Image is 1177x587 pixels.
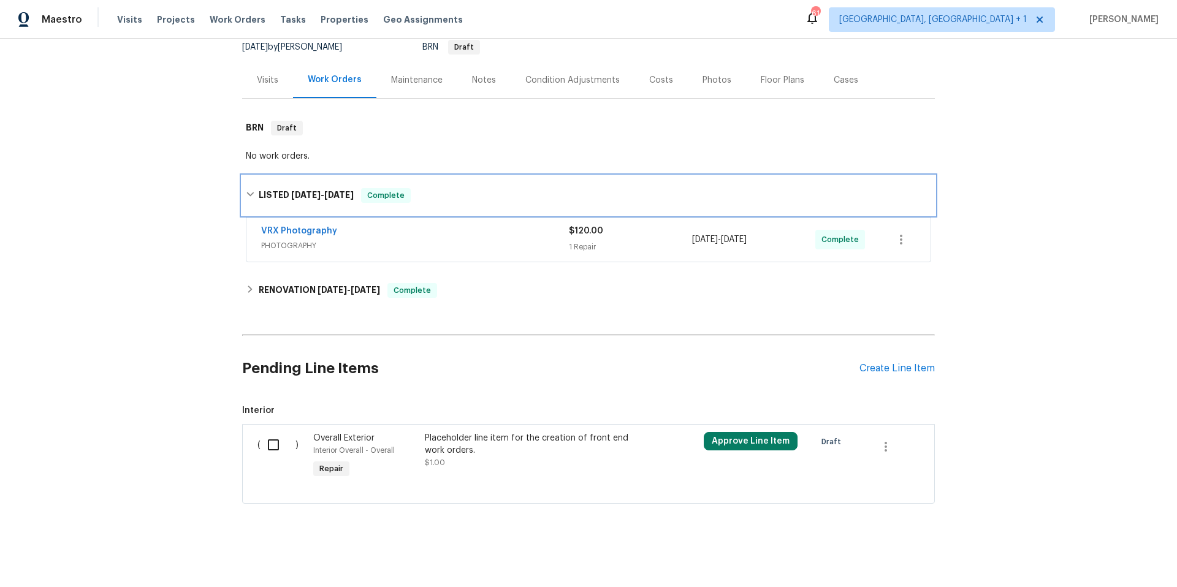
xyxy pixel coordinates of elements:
div: Floor Plans [761,74,804,86]
span: Visits [117,13,142,26]
span: BRN [422,43,480,51]
div: LISTED [DATE]-[DATE]Complete [242,176,935,215]
span: Complete [389,284,436,297]
span: [DATE] [318,286,347,294]
span: Overall Exterior [313,434,375,442]
h6: BRN [246,121,264,135]
span: Draft [272,122,302,134]
div: No work orders. [246,150,931,162]
a: VRX Photography [261,227,337,235]
span: [DATE] [324,191,354,199]
div: Work Orders [308,74,362,86]
button: Approve Line Item [704,432,798,450]
span: - [692,233,747,246]
span: Geo Assignments [383,13,463,26]
div: BRN Draft [242,108,935,148]
span: Draft [449,44,479,51]
div: Placeholder line item for the creation of front end work orders. [425,432,641,456]
span: Projects [157,13,195,26]
div: by [PERSON_NAME] [242,40,357,55]
div: Costs [649,74,673,86]
span: Work Orders [210,13,265,26]
div: Cases [834,74,858,86]
span: PHOTOGRAPHY [261,240,569,252]
div: Photos [703,74,731,86]
div: Maintenance [391,74,443,86]
span: Interior Overall - Overall [313,447,395,454]
h2: Pending Line Items [242,340,859,397]
span: [GEOGRAPHIC_DATA], [GEOGRAPHIC_DATA] + 1 [839,13,1027,26]
span: Complete [362,189,409,202]
div: 1 Repair [569,241,692,253]
h6: RENOVATION [259,283,380,298]
span: [DATE] [692,235,718,244]
span: - [291,191,354,199]
span: [DATE] [242,43,268,51]
span: Properties [321,13,368,26]
span: - [318,286,380,294]
span: Interior [242,404,935,417]
span: [DATE] [721,235,747,244]
span: [PERSON_NAME] [1084,13,1159,26]
span: Draft [821,436,846,448]
div: Visits [257,74,278,86]
div: Condition Adjustments [525,74,620,86]
div: 61 [811,7,820,20]
div: Create Line Item [859,363,935,374]
span: Complete [821,233,864,246]
span: Tasks [280,15,306,24]
span: Maestro [42,13,82,26]
span: $120.00 [569,227,603,235]
span: [DATE] [291,191,321,199]
span: $1.00 [425,459,445,466]
span: [DATE] [351,286,380,294]
div: Notes [472,74,496,86]
h6: LISTED [259,188,354,203]
div: RENOVATION [DATE]-[DATE]Complete [242,276,935,305]
span: Repair [314,463,348,475]
div: ( ) [254,428,310,485]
